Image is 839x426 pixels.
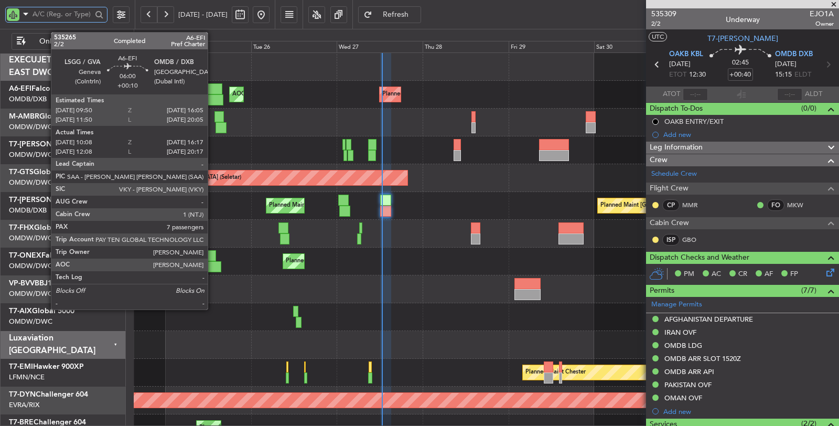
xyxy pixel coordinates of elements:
span: Permits [650,285,674,297]
div: Tue 26 [251,41,337,54]
span: FP [790,269,798,280]
span: T7-EMI [9,363,33,370]
div: OMDB ARR API [664,367,714,376]
div: Add new [663,130,834,139]
span: Dispatch To-Dos [650,103,703,115]
span: M-AMBR [9,113,39,120]
div: OMDB LDG [664,341,702,350]
a: EVRA/RIX [9,400,39,410]
a: T7-[PERSON_NAME]Global 6000 [9,196,123,204]
span: T7-[PERSON_NAME] [9,196,80,204]
span: 535309 [651,8,676,19]
span: (0/0) [801,103,816,114]
a: OMDB/DXB [9,206,47,215]
a: T7-AIXGlobal 5000 [9,307,74,315]
div: Planned Maint Dubai (Al Maktoum Intl) [286,253,389,269]
div: FO [767,199,784,211]
span: A6-EFI [9,85,31,92]
span: AC [712,269,721,280]
button: Refresh [358,6,421,23]
span: [DATE] [775,59,797,70]
a: OMDW/DWC [9,317,52,326]
span: 2/2 [651,19,676,28]
a: T7-EMIHawker 900XP [9,363,84,370]
span: Refresh [374,11,417,18]
a: OMDW/DWC [9,178,52,187]
div: AOG Maint [GEOGRAPHIC_DATA] (Dubai Intl) [232,87,355,102]
span: T7-ONEX [9,252,41,259]
span: T7-BRE [9,419,34,426]
span: 02:45 [732,58,749,68]
span: T7-FHX [9,224,34,231]
a: T7-[PERSON_NAME]Global 7500 [9,141,123,148]
span: [DATE] - [DATE] [178,10,228,19]
a: OMDB/DXB [9,94,47,104]
span: CR [738,269,747,280]
span: OMDB DXB [775,49,813,60]
a: M-AMBRGlobal 5000 [9,113,82,120]
span: T7-AIX [9,307,32,315]
div: CP [662,199,680,211]
div: Add new [663,407,834,416]
div: OMAN OVF [664,393,702,402]
a: MKW [787,200,811,210]
div: AFGHANISTAN DEPARTURE [664,315,753,324]
span: VP-BVV [9,280,35,287]
div: Planned Maint [GEOGRAPHIC_DATA] ([GEOGRAPHIC_DATA] Intl) [269,198,444,214]
a: OMDW/DWC [9,261,52,271]
a: MMR [682,200,706,210]
span: Only With Activity [28,38,110,45]
span: T7-[PERSON_NAME] [707,33,778,44]
span: Flight Crew [650,183,689,195]
a: T7-DYNChallenger 604 [9,391,88,398]
span: ETOT [669,70,686,80]
span: 12:30 [689,70,706,80]
div: Wed 27 [337,41,423,54]
a: A6-EFIFalcon 7X [9,85,66,92]
a: OMDW/DWC [9,233,52,243]
span: ALDT [805,89,822,100]
input: --:-- [683,88,708,101]
a: T7-FHXGlobal 5000 [9,224,77,231]
div: OAKB ENTRY/EXIT [664,117,724,126]
span: ATOT [663,89,680,100]
div: Fri 29 [509,41,595,54]
button: Only With Activity [12,33,114,50]
a: OMDW/DWC [9,150,52,159]
div: [DATE] [136,31,154,40]
span: T7-GTS [9,168,34,176]
div: Unplanned Maint [GEOGRAPHIC_DATA] (Seletar) [111,170,241,186]
div: IRAN OVF [664,328,696,337]
span: EJO1A [810,8,834,19]
span: Owner [810,19,834,28]
span: Leg Information [650,142,703,154]
a: OMDW/DWC [9,122,52,132]
button: UTC [649,32,667,41]
a: OMDW/DWC [9,289,52,299]
span: PM [684,269,694,280]
span: Cabin Crew [650,217,689,229]
span: OAKB KBL [669,49,703,60]
span: Dispatch Checks and Weather [650,252,749,264]
a: VP-BVVBBJ1 [9,280,52,287]
a: Manage Permits [651,300,702,310]
span: Crew [650,154,668,166]
a: LFMN/NCE [9,372,45,382]
div: PAKISTAN OVF [664,380,712,389]
input: A/C (Reg. or Type) [33,6,92,22]
div: Mon 25 [165,41,251,54]
div: Planned Maint [GEOGRAPHIC_DATA] ([GEOGRAPHIC_DATA] Intl) [600,198,776,214]
a: T7-GTSGlobal 7500 [9,168,76,176]
a: Schedule Crew [651,169,697,179]
a: T7-BREChallenger 604 [9,419,86,426]
div: Thu 28 [423,41,509,54]
span: 15:15 [775,70,792,80]
div: Planned Maint [GEOGRAPHIC_DATA] ([GEOGRAPHIC_DATA] Intl) [382,87,557,102]
a: T7-ONEXFalcon 8X [9,252,76,259]
div: ISP [662,234,680,246]
div: Sat 30 [594,41,680,54]
span: T7-[PERSON_NAME] [9,141,80,148]
a: GBO [682,235,706,244]
span: (7/7) [801,285,816,296]
span: [DATE] [669,59,691,70]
